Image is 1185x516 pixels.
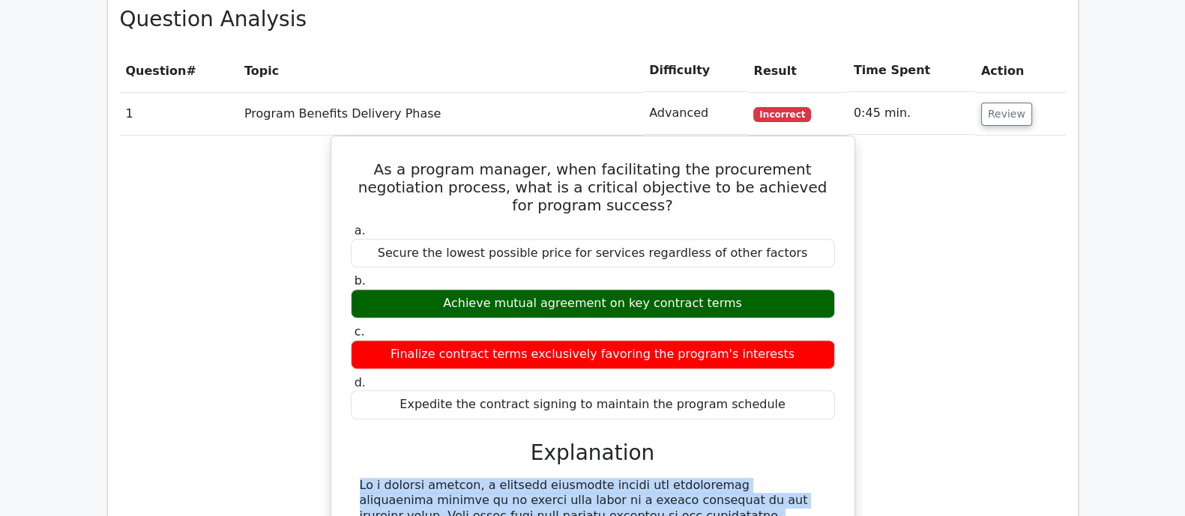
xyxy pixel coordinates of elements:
span: d. [355,375,366,389]
th: Action [975,49,1066,92]
span: c. [355,324,365,339]
div: Finalize contract terms exclusively favoring the program's interests [351,340,835,369]
h3: Explanation [360,440,826,466]
td: Program Benefits Delivery Phase [238,92,643,135]
td: 1 [120,92,238,135]
th: Topic [238,49,643,92]
div: Secure the lowest possible price for services regardless of other factors [351,239,835,268]
span: Incorrect [753,107,811,122]
h5: As a program manager, when facilitating the procurement negotiation process, what is a critical o... [349,160,836,214]
div: Expedite the contract signing to maintain the program schedule [351,390,835,419]
th: Difficulty [643,49,747,92]
span: Question [126,64,187,78]
button: Review [981,103,1032,126]
h3: Question Analysis [120,7,1066,32]
span: a. [355,223,366,237]
td: Advanced [643,92,747,135]
span: b. [355,273,366,288]
td: 0:45 min. [848,92,975,135]
th: # [120,49,238,92]
th: Result [747,49,847,92]
div: Achieve mutual agreement on key contract terms [351,289,835,318]
th: Time Spent [848,49,975,92]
